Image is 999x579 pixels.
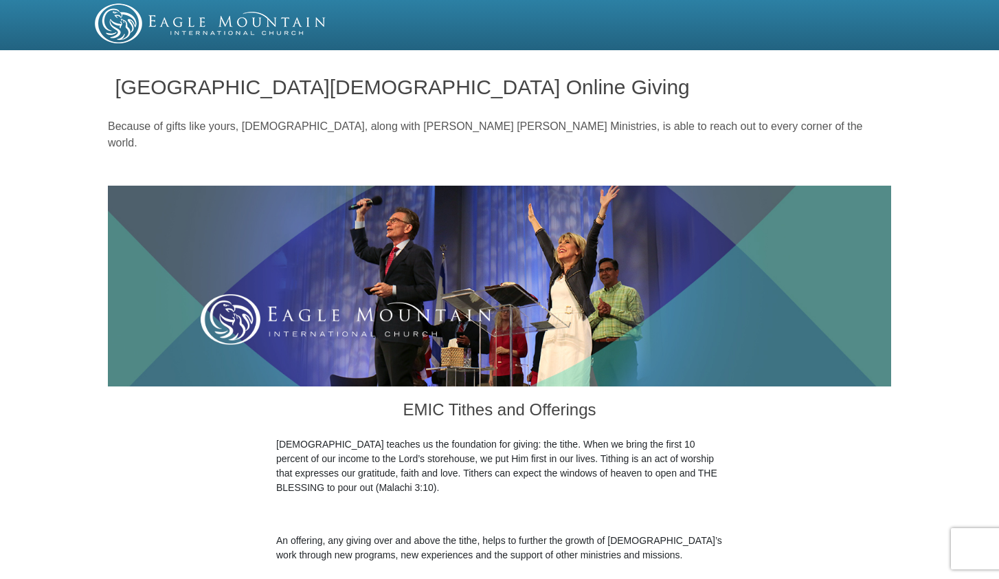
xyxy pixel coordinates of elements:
[115,76,884,98] h1: [GEOGRAPHIC_DATA][DEMOGRAPHIC_DATA] Online Giving
[276,437,723,495] p: [DEMOGRAPHIC_DATA] teaches us the foundation for giving: the tithe. When we bring the first 10 pe...
[95,3,327,43] img: EMIC
[108,118,891,151] p: Because of gifts like yours, [DEMOGRAPHIC_DATA], along with [PERSON_NAME] [PERSON_NAME] Ministrie...
[276,534,723,562] p: An offering, any giving over and above the tithe, helps to further the growth of [DEMOGRAPHIC_DAT...
[276,386,723,437] h3: EMIC Tithes and Offerings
